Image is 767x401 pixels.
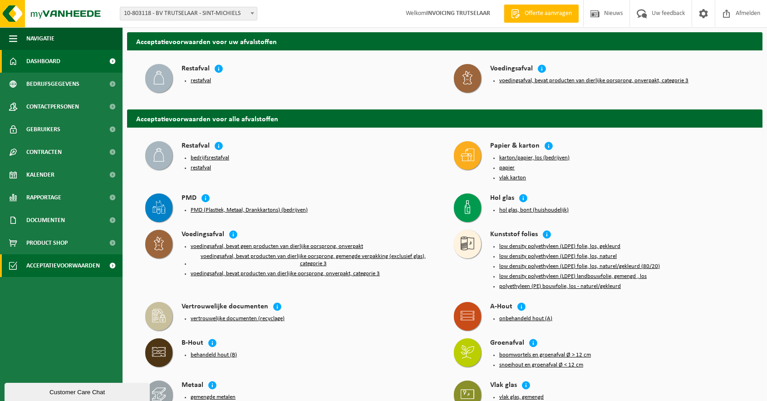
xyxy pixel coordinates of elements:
h4: PMD [182,193,197,204]
h4: Voedingsafval [182,230,224,240]
button: voedingsafval, bevat producten van dierlijke oorsprong, gemengde verpakking (exclusief glas), cat... [191,253,436,267]
span: Contactpersonen [26,95,79,118]
button: low density polyethyleen (LDPE) folie, los, naturel [499,253,617,260]
button: restafval [191,77,211,84]
h4: Restafval [182,64,210,74]
button: hol glas, bont (huishoudelijk) [499,207,569,214]
h4: Kunststof folies [490,230,538,240]
span: Kalender [26,163,54,186]
span: Contracten [26,141,62,163]
strong: INVOICING TRUTSELAAR [426,10,490,17]
h2: Acceptatievoorwaarden voor uw afvalstoffen [127,32,762,50]
button: bedrijfsrestafval [191,154,229,162]
h4: Voedingsafval [490,64,533,74]
h4: Groenafval [490,338,524,349]
span: Product Shop [26,232,68,254]
button: snoeihout en groenafval Ø < 12 cm [499,361,583,369]
h4: Vertrouwelijke documenten [182,302,268,312]
span: Gebruikers [26,118,60,141]
h4: B-Hout [182,338,203,349]
button: low density polyethyleen (LDPE) folie, los, gekleurd [499,243,620,250]
button: restafval [191,164,211,172]
h4: A-Hout [490,302,512,312]
h2: Acceptatievoorwaarden voor alle afvalstoffen [127,109,762,127]
button: vlak glas, gemengd [499,394,544,401]
a: Offerte aanvragen [504,5,579,23]
button: papier [499,164,515,172]
span: Rapportage [26,186,61,209]
button: onbehandeld hout (A) [499,315,552,322]
button: karton/papier, los (bedrijven) [499,154,570,162]
button: behandeld hout (B) [191,351,237,359]
button: vlak karton [499,174,526,182]
h4: Vlak glas [490,381,517,391]
button: voedingsafval, bevat producten van dierlijke oorsprong, onverpakt, categorie 3 [191,270,380,277]
button: boomwortels en groenafval Ø > 12 cm [499,351,591,359]
span: Bedrijfsgegevens [26,73,79,95]
span: Navigatie [26,27,54,50]
button: voedingsafval, bevat producten van dierlijke oorsprong, onverpakt, categorie 3 [499,77,688,84]
button: gemengde metalen [191,394,236,401]
button: voedingsafval, bevat geen producten van dierlijke oorsprong, onverpakt [191,243,363,250]
h4: Hol glas [490,193,514,204]
h4: Metaal [182,381,203,391]
button: vertrouwelijke documenten (recyclage) [191,315,285,322]
span: Documenten [26,209,65,232]
iframe: chat widget [5,381,152,401]
button: low density polyethyleen (LDPE) landbouwfolie, gemengd , los [499,273,647,280]
h4: Papier & karton [490,141,540,152]
span: Acceptatievoorwaarden [26,254,100,277]
h4: Restafval [182,141,210,152]
span: Offerte aanvragen [522,9,574,18]
button: polyethyleen (PE) bouwfolie, los - naturel/gekleurd [499,283,621,290]
span: 10-803118 - BV TRUTSELAAR - SINT-MICHIELS [120,7,257,20]
span: Dashboard [26,50,60,73]
button: PMD (Plastiek, Metaal, Drankkartons) (bedrijven) [191,207,308,214]
button: low density polyethyleen (LDPE) folie, los, naturel/gekleurd (80/20) [499,263,660,270]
